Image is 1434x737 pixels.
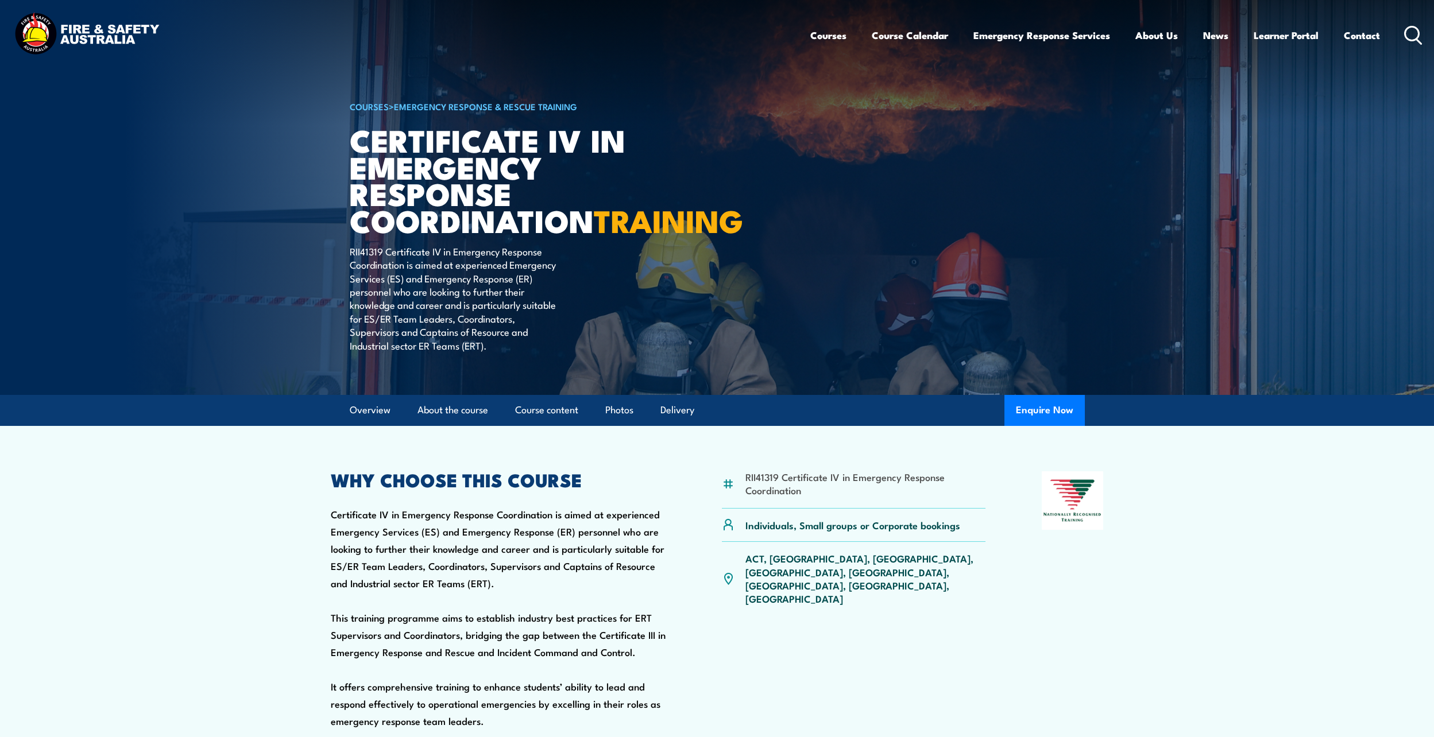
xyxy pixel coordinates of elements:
[605,395,633,425] a: Photos
[872,20,948,51] a: Course Calendar
[418,395,488,425] a: About the course
[350,245,559,352] p: RII41319 Certificate IV in Emergency Response Coordination is aimed at experienced Emergency Serv...
[394,100,577,113] a: Emergency Response & Rescue Training
[331,471,666,487] h2: WHY CHOOSE THIS COURSE
[350,395,391,425] a: Overview
[350,126,633,234] h1: Certificate IV in Emergency Response Coordination
[1004,395,1085,426] button: Enquire Now
[1042,471,1104,530] img: Nationally Recognised Training logo.
[1344,20,1380,51] a: Contact
[1135,20,1178,51] a: About Us
[1254,20,1319,51] a: Learner Portal
[745,518,960,532] p: Individuals, Small groups or Corporate bookings
[810,20,847,51] a: Courses
[515,395,578,425] a: Course content
[350,100,389,113] a: COURSES
[350,99,633,113] h6: >
[745,552,986,606] p: ACT, [GEOGRAPHIC_DATA], [GEOGRAPHIC_DATA], [GEOGRAPHIC_DATA], [GEOGRAPHIC_DATA], [GEOGRAPHIC_DATA...
[1203,20,1228,51] a: News
[973,20,1110,51] a: Emergency Response Services
[660,395,694,425] a: Delivery
[594,196,743,243] strong: TRAINING
[745,470,986,497] li: RII41319 Certificate IV in Emergency Response Coordination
